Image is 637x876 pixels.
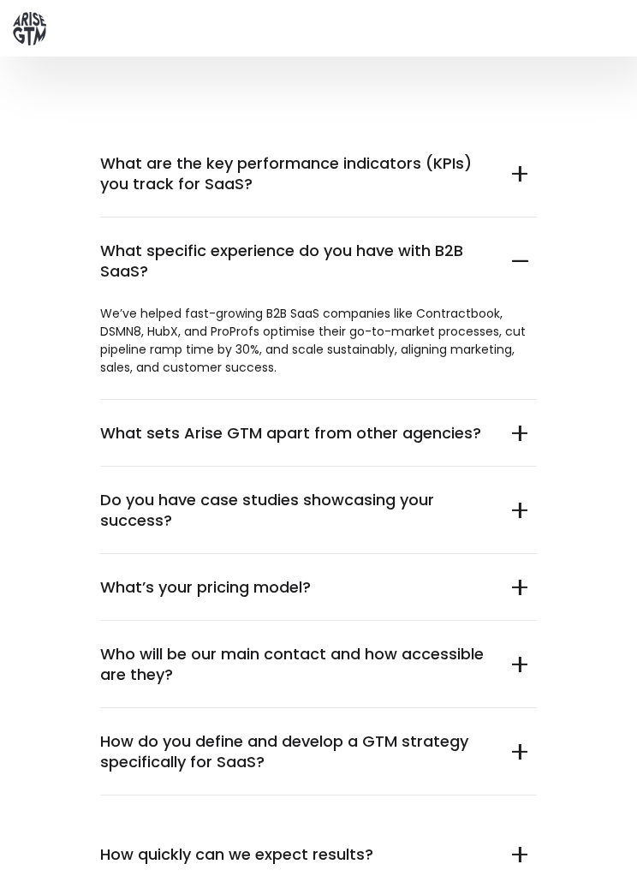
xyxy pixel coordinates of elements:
[100,130,537,218] summary: What are the key performance indicators (KPIs) you track for SaaS?
[100,644,484,686] h5: Who will be our main contact and how accessible are they?
[100,467,537,555] summary: Do you have case studies showcasing your success?
[100,577,484,598] h5: What’s your pricing model?
[100,305,526,376] span: We’ve helped fast-growing B2B SaaS companies like Contractbook, DSMN8, HubX, and ProProfs optimis...
[100,621,537,709] summary: Who will be our main contact and how accessible are they?
[100,218,537,306] summary: What specific experience do you have with B2B SaaS?
[100,241,484,283] h5: What specific experience do you have with B2B SaaS?
[100,490,484,532] h5: Do you have case studies showcasing your success?
[100,731,484,773] h5: How do you define and develop a GTM strategy specifically for SaaS?
[100,423,484,444] h5: What sets Arise GTM apart from other agencies?
[100,554,537,621] summary: What’s your pricing model?
[602,20,624,38] button: Open main navigation
[100,844,484,865] h5: How quickly can we expect results?
[100,400,537,467] summary: What sets Arise GTM apart from other agencies?
[100,153,484,195] h5: What are the key performance indicators (KPIs) you track for SaaS?
[602,20,603,21] span: Open main navigation
[100,708,537,796] summary: How do you define and develop a GTM strategy specifically for SaaS?
[13,12,46,45] img: ARISE GTM logo grey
